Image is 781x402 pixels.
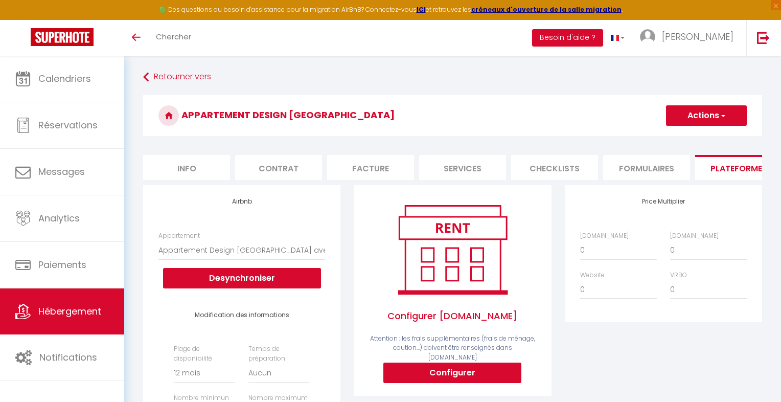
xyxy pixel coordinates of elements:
span: Analytics [38,212,80,225]
button: Configurer [383,363,521,383]
span: Hébergement [38,305,101,318]
li: Formulaires [603,155,690,180]
span: Chercher [156,31,191,42]
li: Contrat [235,155,322,180]
button: Desynchroniser [163,268,321,288]
span: Calendriers [38,72,91,85]
img: rent.png [387,200,518,299]
span: Réservations [38,119,98,131]
img: Super Booking [31,28,94,46]
label: [DOMAIN_NAME] [580,231,629,241]
a: Chercher [148,20,199,56]
label: Temps de préparation [248,344,310,364]
a: Retourner vers [143,68,762,86]
span: Configurer [DOMAIN_NAME] [369,299,536,333]
h3: Appartement Design [GEOGRAPHIC_DATA] [143,95,762,136]
span: Paiements [38,258,86,271]
button: Actions [666,105,747,126]
span: [PERSON_NAME] [662,30,733,43]
label: Plage de disponibilité [174,344,235,364]
span: Messages [38,165,85,178]
a: créneaux d'ouverture de la salle migration [471,5,622,14]
li: Services [419,155,506,180]
li: Facture [327,155,414,180]
h4: Modification des informations [174,311,310,319]
label: Appartement [158,231,200,241]
button: Besoin d'aide ? [532,29,603,47]
span: Attention : les frais supplémentaires (frais de ménage, caution...) doivent être renseignés dans ... [370,334,535,362]
img: ... [640,29,655,44]
a: ICI [417,5,426,14]
li: Info [143,155,230,180]
label: VRBO [670,271,687,280]
h4: Price Multiplier [580,198,747,205]
img: logout [757,31,770,44]
h4: Airbnb [158,198,325,205]
span: Notifications [39,351,97,364]
label: Website [580,271,605,280]
li: Checklists [511,155,598,180]
label: [DOMAIN_NAME] [670,231,719,241]
a: ... [PERSON_NAME] [632,20,746,56]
